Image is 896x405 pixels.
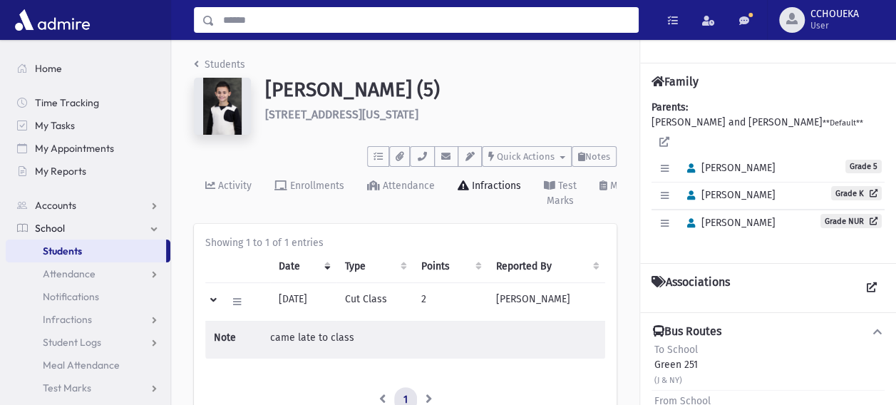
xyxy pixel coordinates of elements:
span: Attendance [43,267,96,280]
a: Attendance [356,167,446,222]
a: My Appointments [6,137,170,160]
div: Test Marks [547,180,577,207]
th: Reported By: activate to sort column ascending [488,250,605,283]
h4: Associations [652,275,730,301]
h4: Family [652,75,699,88]
span: Time Tracking [35,96,99,109]
a: Infractions [446,167,532,222]
span: came late to class [270,332,354,344]
span: Home [35,62,62,75]
a: Notifications [6,285,170,308]
span: Students [43,245,82,257]
a: Enrollments [263,167,356,222]
div: [PERSON_NAME] and [PERSON_NAME] [652,100,885,252]
span: Grade 5 [845,160,882,173]
span: Quick Actions [497,151,555,162]
td: Cut Class [336,283,413,322]
a: Grade K [831,186,882,200]
a: Infractions [6,308,170,331]
a: Marks [588,167,649,222]
td: [DATE] [270,283,336,322]
th: Date: activate to sort column ascending [270,250,336,283]
a: My Tasks [6,114,170,137]
span: Infractions [43,313,92,326]
div: Marks [607,180,637,192]
img: ZAAAAAAAAAAAAAAAAAAAAAAAAAAAAAAAAAAAAAAAAAAAAAAAAAAAAAAAAAAAAAAAAAAAAAAAAAAAAAAAAAAAAAAAAAAAAAAAA... [194,78,251,135]
div: Showing 1 to 1 of 1 entries [205,235,605,250]
button: Bus Routes [652,324,885,339]
h4: Bus Routes [653,324,721,339]
a: Attendance [6,262,170,285]
small: (J & NY) [654,376,682,385]
button: Notes [572,146,617,167]
span: Test Marks [43,381,91,394]
a: Students [194,58,245,71]
span: User [810,20,859,31]
a: Grade NUR [820,214,882,228]
span: CCHOUEKA [810,9,859,20]
span: Notes [585,151,610,162]
span: School [35,222,65,235]
span: Meal Attendance [43,359,120,371]
span: Student Logs [43,336,101,349]
input: Search [215,7,638,33]
th: Points: activate to sort column ascending [413,250,488,283]
span: My Appointments [35,142,114,155]
span: To School [654,344,698,356]
img: AdmirePro [11,6,93,34]
a: Students [6,240,166,262]
div: Activity [215,180,252,192]
a: View all Associations [859,275,885,301]
h6: [STREET_ADDRESS][US_STATE] [265,108,617,121]
span: My Tasks [35,119,75,132]
div: Enrollments [287,180,344,192]
a: Home [6,57,170,80]
button: Quick Actions [482,146,572,167]
a: School [6,217,170,240]
span: Note [214,330,267,345]
a: Activity [194,167,263,222]
span: My Reports [35,165,86,178]
a: Accounts [6,194,170,217]
b: Parents: [652,101,688,113]
div: Attendance [380,180,435,192]
a: Time Tracking [6,91,170,114]
nav: breadcrumb [194,57,245,78]
td: [PERSON_NAME] [488,283,605,322]
a: My Reports [6,160,170,183]
span: [PERSON_NAME] [681,162,776,174]
td: 2 [413,283,488,322]
span: Accounts [35,199,76,212]
th: Type: activate to sort column ascending [336,250,413,283]
span: Notifications [43,290,99,303]
a: Test Marks [532,167,588,222]
h1: [PERSON_NAME] (5) [265,78,617,102]
span: [PERSON_NAME] [681,217,776,229]
span: [PERSON_NAME] [681,189,776,201]
a: Student Logs [6,331,170,354]
div: Infractions [469,180,521,192]
a: Test Marks [6,376,170,399]
div: Green 251 [654,342,698,387]
a: Meal Attendance [6,354,170,376]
